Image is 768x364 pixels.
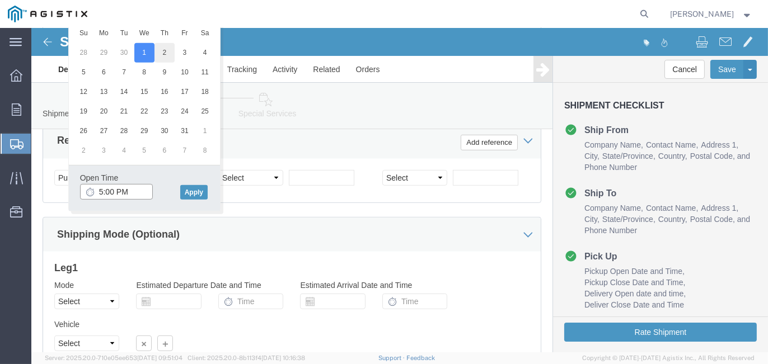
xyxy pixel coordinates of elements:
[137,354,182,361] span: [DATE] 09:51:04
[378,354,406,361] a: Support
[670,7,753,21] button: [PERSON_NAME]
[261,354,305,361] span: [DATE] 10:16:38
[45,354,182,361] span: Server: 2025.20.0-710e05ee653
[406,354,435,361] a: Feedback
[188,354,305,361] span: Client: 2025.20.0-8b113f4
[671,8,734,20] span: Tanisha Edwards
[582,353,755,363] span: Copyright © [DATE]-[DATE] Agistix Inc., All Rights Reserved
[31,28,768,352] iframe: FS Legacy Container
[8,6,87,22] img: logo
